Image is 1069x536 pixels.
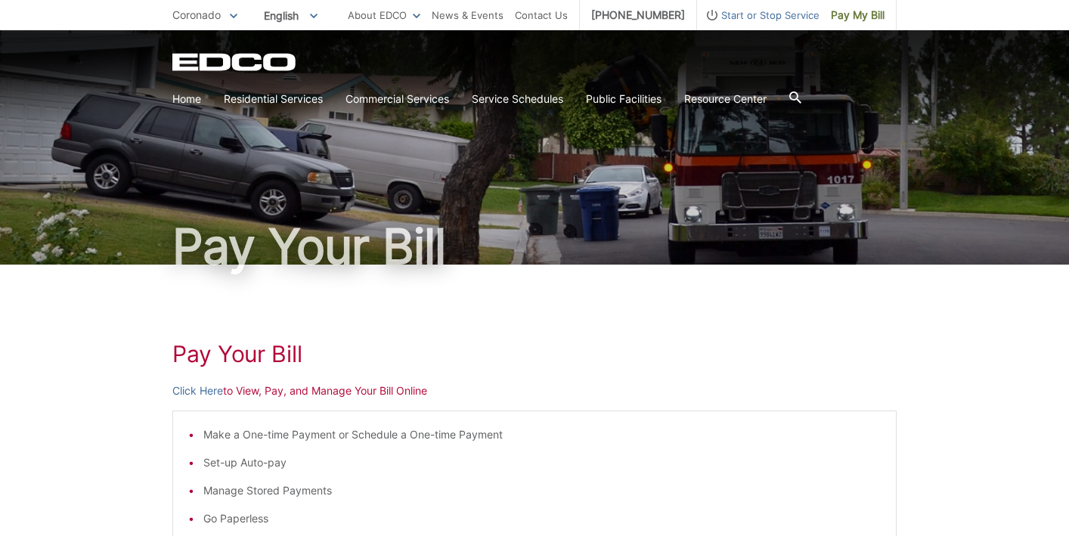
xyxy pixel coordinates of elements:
h1: Pay Your Bill [172,340,897,367]
span: Coronado [172,8,221,21]
span: English [253,3,329,28]
p: to View, Pay, and Manage Your Bill Online [172,383,897,399]
li: Set-up Auto-pay [203,454,881,471]
a: Contact Us [515,7,568,23]
li: Manage Stored Payments [203,482,881,499]
a: Click Here [172,383,223,399]
a: Commercial Services [345,91,449,107]
a: About EDCO [348,7,420,23]
a: Home [172,91,201,107]
a: Service Schedules [472,91,563,107]
a: News & Events [432,7,504,23]
h1: Pay Your Bill [172,222,897,271]
li: Go Paperless [203,510,881,527]
li: Make a One-time Payment or Schedule a One-time Payment [203,426,881,443]
span: Pay My Bill [831,7,885,23]
a: Public Facilities [586,91,662,107]
a: Residential Services [224,91,323,107]
a: Resource Center [684,91,767,107]
a: EDCD logo. Return to the homepage. [172,53,298,71]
